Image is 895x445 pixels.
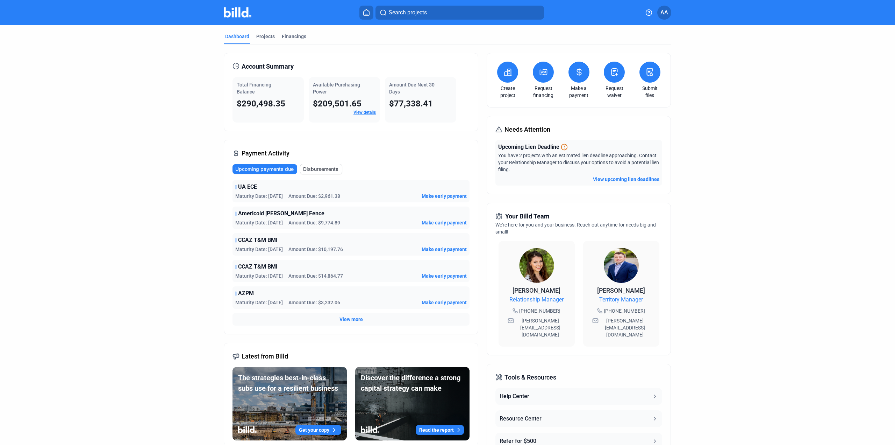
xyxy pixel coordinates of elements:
div: Help Center [500,392,529,401]
div: Resource Center [500,415,542,423]
a: Submit files [638,85,662,99]
span: We're here for you and your business. Reach out anytime for needs big and small! [495,222,656,235]
button: Make early payment [422,299,467,306]
span: [PERSON_NAME][EMAIL_ADDRESS][DOMAIN_NAME] [515,317,566,338]
span: [PERSON_NAME][EMAIL_ADDRESS][DOMAIN_NAME] [600,317,650,338]
span: Maturity Date: [DATE] [235,272,283,279]
span: [PERSON_NAME] [513,287,560,294]
span: UA ECE [238,183,257,191]
button: Make early payment [422,219,467,226]
span: AA [660,8,668,17]
img: Relationship Manager [519,248,554,283]
span: Amount Due: $2,961.38 [288,193,340,200]
button: Make early payment [422,272,467,279]
img: Territory Manager [604,248,639,283]
span: You have 2 projects with an estimated lien deadline approaching. Contact your Relationship Manage... [498,153,659,172]
button: Upcoming payments due [232,164,297,174]
img: Billd Company Logo [224,7,251,18]
button: AA [657,6,671,20]
a: Make a payment [567,85,591,99]
span: Tools & Resources [504,373,556,382]
span: CCAZ T&M BMI [238,263,278,271]
span: Americold [PERSON_NAME] Fence [238,209,324,218]
a: Create project [495,85,520,99]
div: The strategies best-in-class subs use for a resilient business [238,373,341,394]
span: Territory Manager [599,295,643,304]
span: Upcoming Lien Deadline [498,143,559,151]
span: Total Financing Balance [237,82,271,95]
span: Maturity Date: [DATE] [235,299,283,306]
button: View upcoming lien deadlines [593,176,659,183]
span: Maturity Date: [DATE] [235,193,283,200]
button: Disbursements [300,164,342,174]
span: Amount Due: $9,774.89 [288,219,340,226]
div: Discover the difference a strong capital strategy can make [361,373,464,394]
button: Make early payment [422,193,467,200]
span: Amount Due: $10,197.76 [288,246,343,253]
span: Amount Due: $3,232.06 [288,299,340,306]
button: Resource Center [495,410,662,427]
button: Search projects [375,6,544,20]
span: Amount Due: $14,864.77 [288,272,343,279]
div: Financings [282,33,306,40]
span: Relationship Manager [509,295,564,304]
span: Maturity Date: [DATE] [235,219,283,226]
span: Needs Attention [504,125,550,134]
button: Help Center [495,388,662,405]
span: AZPM [238,289,254,298]
span: Maturity Date: [DATE] [235,246,283,253]
a: View details [353,110,376,115]
a: Request waiver [602,85,626,99]
span: Disbursements [303,166,338,173]
span: Amount Due Next 30 Days [389,82,435,95]
button: Read the report [416,425,464,435]
span: [PERSON_NAME] [597,287,645,294]
button: View more [339,316,363,323]
span: Upcoming payments due [235,166,294,173]
button: Get your copy [295,425,341,435]
button: Make early payment [422,246,467,253]
span: Available Purchasing Power [313,82,360,95]
span: $209,501.65 [313,99,361,109]
span: $290,498.35 [237,99,285,109]
span: Account Summary [242,62,294,71]
span: Your Billd Team [505,211,550,221]
span: Payment Activity [242,148,289,158]
span: CCAZ T&M BMI [238,236,278,244]
span: [PHONE_NUMBER] [519,307,560,314]
span: Search projects [389,8,427,17]
div: Projects [256,33,275,40]
span: $77,338.41 [389,99,433,109]
div: Dashboard [225,33,249,40]
span: [PHONE_NUMBER] [604,307,645,314]
a: Request financing [531,85,556,99]
span: Latest from Billd [242,352,288,361]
